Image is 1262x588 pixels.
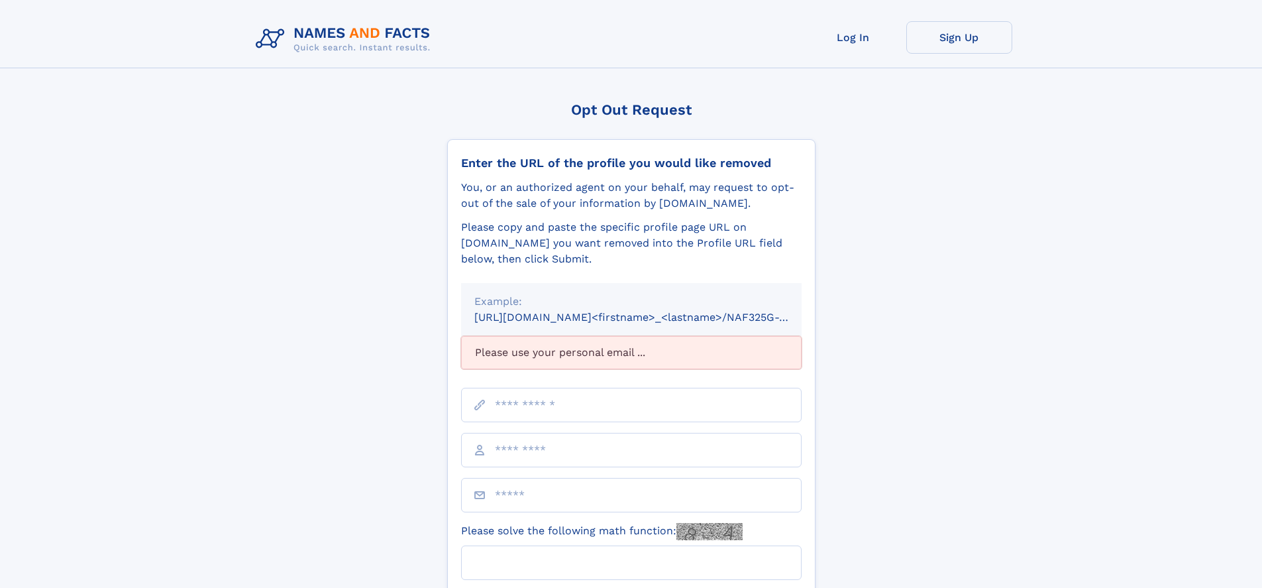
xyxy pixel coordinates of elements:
div: Enter the URL of the profile you would like removed [461,156,802,170]
div: Please use your personal email ... [461,336,802,369]
div: You, or an authorized agent on your behalf, may request to opt-out of the sale of your informatio... [461,180,802,211]
a: Log In [800,21,906,54]
div: Example: [474,294,788,310]
img: Logo Names and Facts [250,21,441,57]
small: [URL][DOMAIN_NAME]<firstname>_<lastname>/NAF325G-xxxxxxxx [474,311,827,323]
div: Please copy and paste the specific profile page URL on [DOMAIN_NAME] you want removed into the Pr... [461,219,802,267]
a: Sign Up [906,21,1012,54]
div: Opt Out Request [447,101,815,118]
label: Please solve the following math function: [461,523,743,540]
